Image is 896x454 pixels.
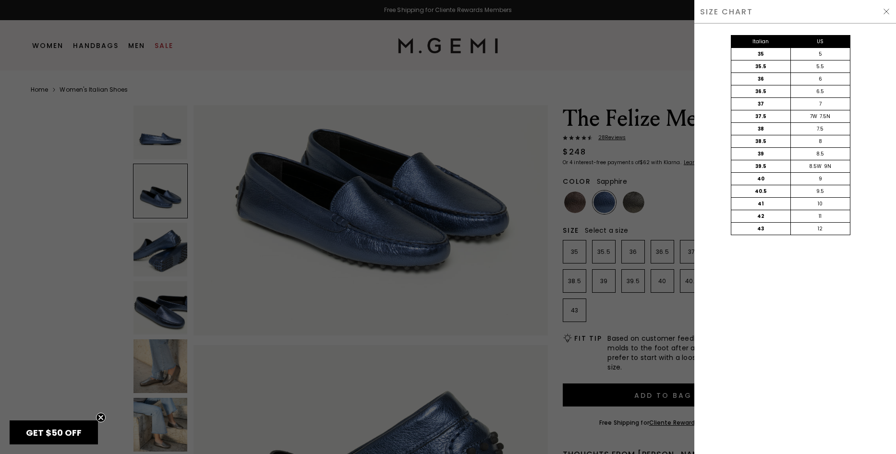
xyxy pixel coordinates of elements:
div: 8.5W [809,163,822,170]
div: 35.5 [731,60,791,72]
div: 7.5N [820,113,830,120]
div: 5 [790,48,850,60]
div: US [790,36,850,48]
div: 36.5 [731,85,791,97]
div: 9 [790,173,850,185]
div: 7 [790,98,850,110]
div: 39.5 [731,160,791,172]
div: 38 [731,123,791,135]
div: 40 [731,173,791,185]
div: 43 [731,223,791,235]
span: GET $50 OFF [26,427,82,439]
div: 9.5 [790,185,850,197]
button: Close teaser [96,413,106,422]
div: 36 [731,73,791,85]
div: 6 [790,73,850,85]
div: 42 [731,210,791,222]
div: GET $50 OFFClose teaser [10,420,98,444]
div: Italian [731,36,791,48]
div: 37.5 [731,110,791,122]
div: 38.5 [731,135,791,147]
div: 37 [731,98,791,110]
div: 11 [790,210,850,222]
div: 35 [731,48,791,60]
div: 9N [824,163,831,170]
div: 12 [790,223,850,235]
div: 40.5 [731,185,791,197]
div: 6.5 [790,85,850,97]
div: 5.5 [790,60,850,72]
div: 7.5 [790,123,850,135]
div: 39 [731,148,791,160]
div: 7W [810,113,817,120]
div: 8 [790,135,850,147]
div: 41 [731,198,791,210]
div: 8.5 [790,148,850,160]
div: 10 [790,198,850,210]
img: Hide Drawer [883,8,890,15]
